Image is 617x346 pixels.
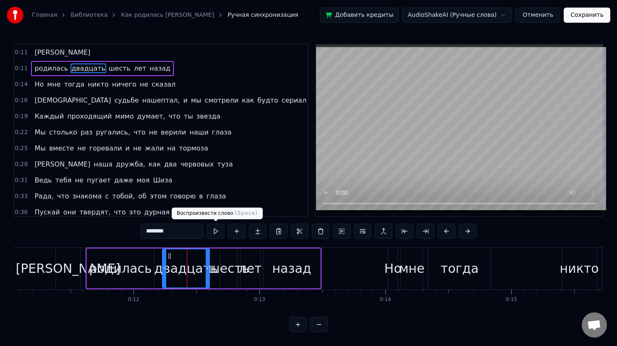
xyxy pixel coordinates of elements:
[148,127,158,137] span: не
[89,143,123,153] span: горевали
[71,191,102,201] span: знакома
[71,63,106,73] span: двадцать
[183,111,194,121] span: ты
[93,159,113,169] span: наша
[154,259,218,278] div: двадцать
[172,208,263,219] div: Воспроизвести слово
[227,11,298,19] span: Ручная синхронизация
[399,259,425,278] div: мне
[63,79,85,89] span: тогда
[163,159,178,169] span: два
[238,259,261,278] div: лет
[133,127,146,137] span: что
[151,79,176,89] span: сказал
[15,192,28,201] span: 0:33
[515,8,560,23] button: Отменить
[166,143,176,153] span: на
[95,127,131,137] span: ругались,
[128,296,139,303] div: 0:12
[15,208,28,217] span: 0:36
[63,207,77,217] span: они
[34,143,46,153] span: Мы
[113,207,127,217] span: что
[139,79,149,89] span: не
[34,95,112,105] span: [DEMOGRAPHIC_DATA]
[178,143,209,153] span: тормоза
[128,207,142,217] span: это
[506,296,517,303] div: 0:15
[121,11,214,19] a: Как родилась [PERSON_NAME]
[71,11,107,19] a: Библиотека
[34,127,46,137] span: Мы
[2,296,13,303] div: 0:11
[149,191,167,201] span: этом
[190,95,202,105] span: мы
[582,312,607,338] div: Открытый чат
[256,95,279,105] span: будто
[76,143,86,153] span: не
[254,296,265,303] div: 0:13
[46,79,61,89] span: мне
[78,207,111,217] span: твердят,
[89,259,152,278] div: родилась
[183,95,188,105] span: и
[74,175,84,185] span: не
[15,128,28,137] span: 0:22
[15,112,28,121] span: 0:19
[564,8,610,23] button: Сохранить
[125,143,131,153] span: и
[167,111,181,121] span: что
[152,175,173,185] span: Шиза
[34,79,44,89] span: Но
[32,11,298,19] nav: breadcrumb
[55,175,73,185] span: тебя
[188,127,209,137] span: наши
[441,259,479,278] div: тогда
[105,191,110,201] span: с
[272,259,311,278] div: назад
[136,175,150,185] span: моя
[136,111,166,121] span: думает,
[7,7,24,24] img: youka
[235,210,258,216] span: ( Space )
[34,207,60,217] span: Пускай
[169,191,196,201] span: говорю
[80,127,93,137] span: раз
[179,159,214,169] span: червовых
[133,63,147,73] span: лет
[111,191,136,201] span: тобой,
[15,80,28,89] span: 0:14
[113,175,134,185] span: даже
[15,176,28,185] span: 0:31
[560,259,599,278] div: никто
[204,95,240,105] span: смотрели
[144,143,165,153] span: жали
[15,160,28,169] span: 0:28
[32,11,57,19] a: Главная
[196,111,221,121] span: звезда
[281,95,307,105] span: сериал
[206,191,227,201] span: глаза
[113,95,139,105] span: судьбе
[34,111,65,121] span: Каждый
[384,259,402,278] div: Но
[211,127,233,137] span: глаза
[34,63,69,73] span: родилась
[15,48,28,57] span: 0:11
[34,191,54,201] span: Рада,
[48,127,78,137] span: столько
[34,175,52,185] span: Ведь
[160,127,187,137] span: верили
[15,144,28,153] span: 0:25
[15,64,28,73] span: 0:11
[138,191,148,201] span: об
[380,296,391,303] div: 0:14
[108,63,131,73] span: шесть
[114,111,134,121] span: мимо
[320,8,399,23] button: Добавить кредиты
[115,159,146,169] span: дружба,
[111,79,137,89] span: ничего
[148,159,162,169] span: как
[208,259,249,278] div: шесть
[34,159,91,169] span: [PERSON_NAME]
